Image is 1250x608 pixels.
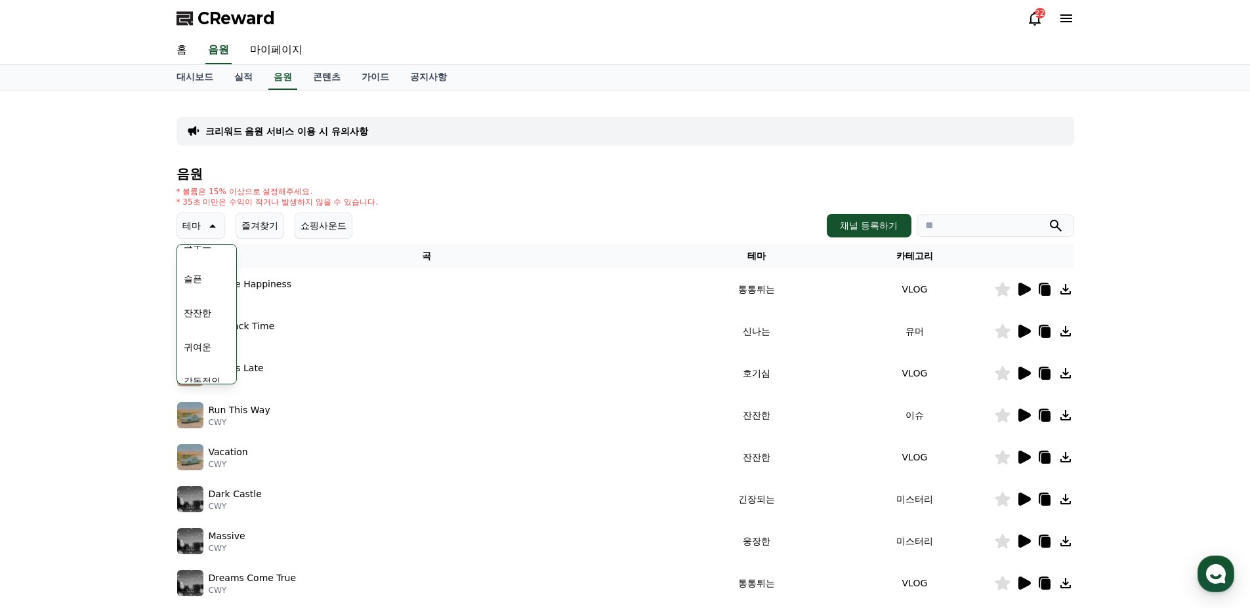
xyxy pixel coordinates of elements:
th: 카테고리 [835,244,993,268]
a: 콘텐츠 [302,65,351,90]
a: 22 [1027,10,1043,26]
img: music [177,402,203,428]
td: 유머 [835,310,993,352]
span: 홈 [41,436,49,446]
td: 이슈 [835,394,993,436]
a: 음원 [205,37,232,64]
a: 실적 [224,65,263,90]
p: Massive [209,529,245,543]
p: 테마 [182,216,201,235]
button: 채널 등록하기 [827,214,911,237]
p: CWY [209,543,245,554]
td: 통통튀는 [677,562,835,604]
td: 미스터리 [835,520,993,562]
button: 테마 [177,213,225,239]
td: 통통튀는 [677,268,835,310]
a: 공지사항 [400,65,457,90]
a: 대화 [87,416,169,449]
p: CWY [209,333,275,344]
p: CWY [209,417,270,428]
p: * 35초 미만은 수익이 적거나 발생하지 않을 수 있습니다. [177,197,379,207]
button: 감동적인 [178,367,226,395]
a: 마이페이지 [240,37,313,64]
a: CReward [177,8,275,29]
a: 홈 [4,416,87,449]
button: 즐겨찾기 [236,213,284,239]
p: CWY [209,501,262,512]
p: CWY [209,291,292,302]
a: 크리워드 음원 서비스 이용 시 유의사항 [205,125,368,138]
td: 잔잔한 [677,436,835,478]
td: VLOG [835,562,993,604]
h4: 음원 [177,167,1074,181]
button: 쇼핑사운드 [295,213,352,239]
td: VLOG [835,268,993,310]
img: music [177,528,203,554]
td: 호기심 [677,352,835,394]
a: 가이드 [351,65,400,90]
span: 설정 [203,436,219,446]
a: 대시보드 [166,65,224,90]
span: 대화 [120,436,136,447]
p: CWY [209,585,297,596]
p: Cat Rack Time [209,319,275,333]
p: Dreams Come True [209,571,297,585]
a: 음원 [268,65,297,90]
img: music [177,444,203,470]
td: VLOG [835,436,993,478]
img: music [177,486,203,512]
p: Vacation [209,445,248,459]
th: 곡 [177,244,678,268]
button: 잔잔한 [178,298,217,327]
td: 잔잔한 [677,394,835,436]
button: 귀여운 [178,333,217,361]
td: 신나는 [677,310,835,352]
td: VLOG [835,352,993,394]
div: 22 [1035,8,1045,18]
td: 미스터리 [835,478,993,520]
p: Run This Way [209,403,270,417]
a: 설정 [169,416,252,449]
span: CReward [198,8,275,29]
p: CWY [209,459,248,470]
p: Dark Castle [209,487,262,501]
img: music [177,570,203,596]
p: A Little Happiness [209,277,292,291]
p: * 볼륨은 15% 이상으로 설정해주세요. [177,186,379,197]
a: 홈 [166,37,198,64]
th: 테마 [677,244,835,268]
td: 긴장되는 [677,478,835,520]
button: 슬픈 [178,264,207,293]
td: 웅장한 [677,520,835,562]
